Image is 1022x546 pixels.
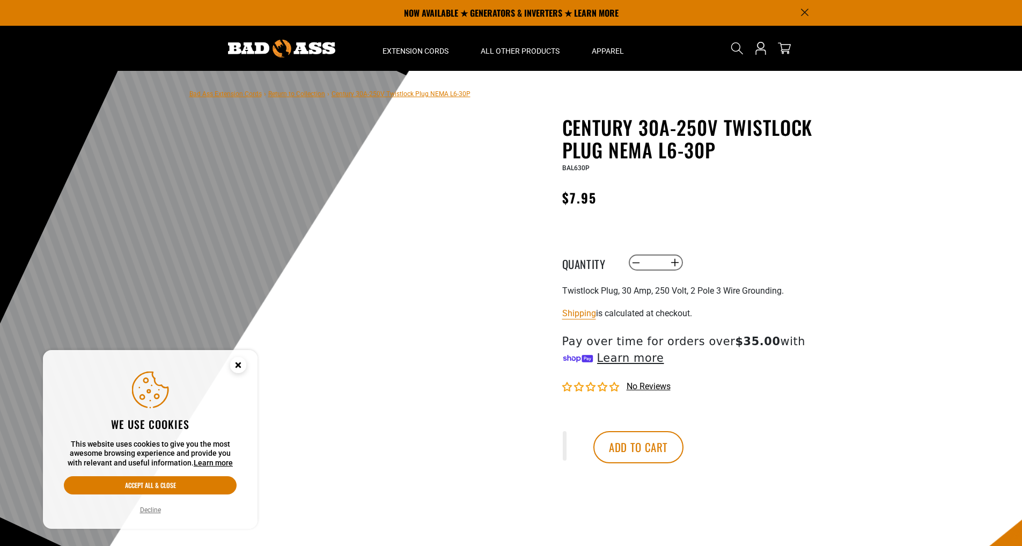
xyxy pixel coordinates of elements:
button: Add to cart [593,431,683,463]
span: Twistlock Plug, 30 Amp, 250 Volt, 2 Pole 3 Wire Grounding. [562,286,784,296]
a: Learn more [194,458,233,467]
label: Quantity [562,256,616,270]
summary: Extension Cords [366,26,465,71]
span: All Other Products [481,46,560,56]
span: $7.95 [562,188,597,207]
summary: Apparel [576,26,640,71]
span: › [327,90,329,98]
img: Bad Ass Extension Cords [228,40,335,57]
a: Shipping [562,308,596,318]
aside: Cookie Consent [43,350,258,529]
span: › [264,90,266,98]
span: 0.00 stars [562,382,621,392]
span: BAL630P [562,164,590,172]
a: Bad Ass Extension Cords [189,90,262,98]
summary: Search [729,40,746,57]
div: is calculated at checkout. [562,306,825,321]
button: Decline [137,505,164,515]
button: Accept all & close [64,476,237,494]
h2: We use cookies [64,417,237,431]
span: No reviews [627,381,671,391]
span: Apparel [592,46,624,56]
summary: All Other Products [465,26,576,71]
span: Extension Cords [383,46,448,56]
span: Century 30A-250V Twistlock Plug NEMA L6-30P [332,90,470,98]
nav: breadcrumbs [189,87,470,100]
h1: Century 30A-250V Twistlock Plug NEMA L6-30P [562,116,825,161]
p: This website uses cookies to give you the most awesome browsing experience and provide you with r... [64,440,237,468]
a: Return to Collection [268,90,325,98]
